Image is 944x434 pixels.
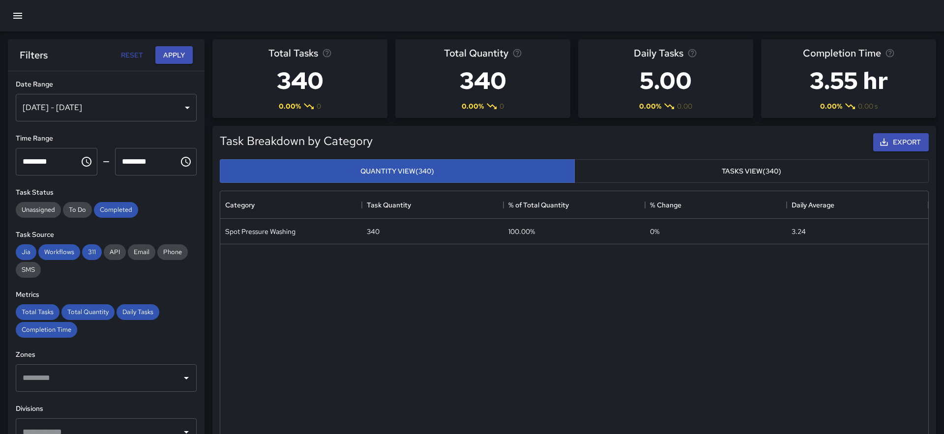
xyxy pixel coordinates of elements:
[508,227,535,236] div: 100.00%
[16,262,41,278] div: SMS
[220,191,362,219] div: Category
[639,101,661,111] span: 0.00 %
[82,248,102,256] span: 311
[16,404,197,414] h6: Divisions
[803,45,881,61] span: Completion Time
[220,159,575,183] button: Quantity View(340)
[157,248,188,256] span: Phone
[650,191,681,219] div: % Change
[820,101,842,111] span: 0.00 %
[128,244,155,260] div: Email
[63,202,92,218] div: To Do
[94,202,138,218] div: Completed
[279,101,301,111] span: 0.00 %
[104,248,126,256] span: API
[367,227,380,236] div: 340
[803,61,895,100] h3: 3.55 hr
[444,61,522,100] h3: 340
[225,227,295,236] div: Spot Pressure Washing
[16,79,197,90] h6: Date Range
[16,244,36,260] div: Jia
[225,191,255,219] div: Category
[16,94,197,121] div: [DATE] - [DATE]
[38,248,80,256] span: Workflows
[16,205,61,214] span: Unassigned
[61,308,115,316] span: Total Quantity
[792,191,834,219] div: Daily Average
[503,191,645,219] div: % of Total Quantity
[462,101,484,111] span: 0.00 %
[179,371,193,385] button: Open
[367,191,411,219] div: Task Quantity
[116,46,147,64] button: Reset
[16,230,197,240] h6: Task Source
[362,191,503,219] div: Task Quantity
[38,244,80,260] div: Workflows
[16,248,36,256] span: Jia
[268,45,318,61] span: Total Tasks
[574,159,929,183] button: Tasks View(340)
[677,101,692,111] span: 0.00
[268,61,332,100] h3: 340
[645,191,787,219] div: % Change
[792,227,806,236] div: 3.24
[16,308,59,316] span: Total Tasks
[500,101,504,111] span: 0
[94,205,138,214] span: Completed
[885,48,895,58] svg: Average time taken to complete tasks in the selected period, compared to the previous period.
[787,191,928,219] div: Daily Average
[77,152,96,172] button: Choose time, selected time is 12:00 AM
[16,349,197,360] h6: Zones
[16,265,41,274] span: SMS
[82,244,102,260] div: 311
[155,46,193,64] button: Apply
[317,101,321,111] span: 0
[157,244,188,260] div: Phone
[20,47,48,63] h6: Filters
[508,191,569,219] div: % of Total Quantity
[16,322,77,338] div: Completion Time
[16,133,197,144] h6: Time Range
[322,48,332,58] svg: Total number of tasks in the selected period, compared to the previous period.
[61,304,115,320] div: Total Quantity
[634,61,698,100] h3: 5.00
[16,325,77,334] span: Completion Time
[16,304,59,320] div: Total Tasks
[117,308,159,316] span: Daily Tasks
[858,101,878,111] span: 0.00 s
[63,205,92,214] span: To Do
[16,187,197,198] h6: Task Status
[512,48,522,58] svg: Total task quantity in the selected period, compared to the previous period.
[444,45,508,61] span: Total Quantity
[117,304,159,320] div: Daily Tasks
[873,133,929,151] button: Export
[176,152,196,172] button: Choose time, selected time is 11:59 PM
[16,202,61,218] div: Unassigned
[16,289,197,300] h6: Metrics
[687,48,697,58] svg: Average number of tasks per day in the selected period, compared to the previous period.
[650,227,659,236] span: 0 %
[128,248,155,256] span: Email
[220,133,373,149] h5: Task Breakdown by Category
[104,244,126,260] div: API
[634,45,683,61] span: Daily Tasks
